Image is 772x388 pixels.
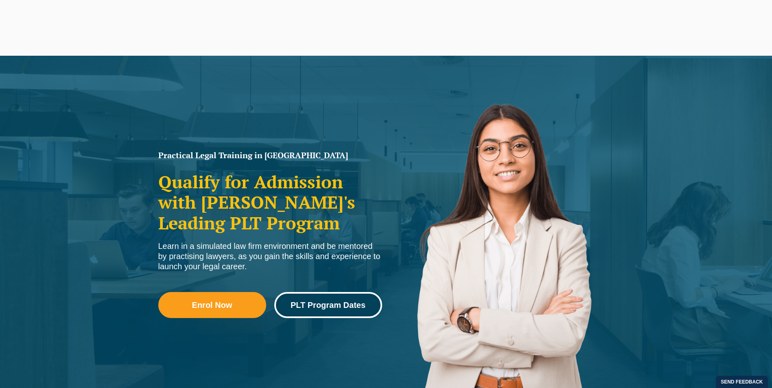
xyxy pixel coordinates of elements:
[158,151,382,159] h1: Practical Legal Training in [GEOGRAPHIC_DATA]
[291,301,365,309] span: PLT Program Dates
[158,241,382,272] div: Learn in a simulated law firm environment and be mentored by practising lawyers, as you gain the ...
[158,292,266,318] a: Enrol Now
[274,292,382,318] a: PLT Program Dates
[158,172,382,233] h2: Qualify for Admission with [PERSON_NAME]'s Leading PLT Program
[192,301,232,309] span: Enrol Now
